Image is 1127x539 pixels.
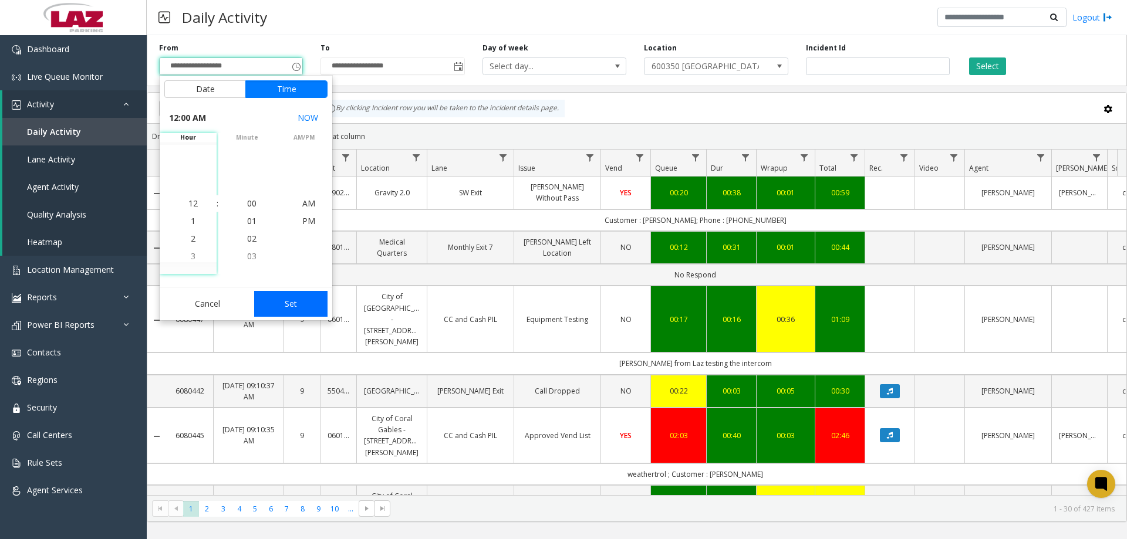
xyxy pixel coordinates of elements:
label: Day of week [482,43,528,53]
span: 03 [247,250,257,262]
span: Live Queue Monitor [27,71,103,82]
span: 2 [191,233,195,244]
label: Location [644,43,677,53]
span: 1 [191,215,195,226]
a: 060130 [328,314,349,325]
a: 580166 [328,242,349,253]
a: Total Filter Menu [846,150,862,165]
span: Toggle popup [289,58,302,74]
div: By clicking Incident row you will be taken to the incident details page. [320,100,565,117]
span: 12 [188,198,198,209]
a: [PERSON_NAME] [972,187,1044,198]
a: 00:59 [822,187,858,198]
button: Select now [293,107,323,128]
a: YES [608,187,643,198]
a: Logout [1072,11,1112,23]
img: 'icon' [12,321,21,330]
span: Heatmap [27,236,62,248]
a: 00:03 [764,430,808,441]
a: 9 [291,430,313,441]
img: 'icon' [12,348,21,358]
span: Go to the last page [374,500,390,517]
span: 01 [247,215,257,226]
button: Set [254,291,328,317]
a: Collapse Details [147,189,166,198]
button: Select [969,57,1006,75]
a: [PERSON_NAME] [1059,187,1100,198]
span: AM [302,198,315,209]
span: Rule Sets [27,457,62,468]
span: Power BI Reports [27,319,95,330]
span: Agent Activity [27,181,79,192]
a: Collapse Details [147,243,166,253]
a: Agent Activity [2,173,147,201]
span: Page 2 [199,501,215,517]
div: Drag a column header and drop it here to group by that column [147,126,1126,147]
a: 00:16 [714,314,749,325]
a: Gravity 2.0 [364,187,420,198]
div: Data table [147,150,1126,495]
a: Collapse Details [147,432,166,441]
span: Total [819,163,836,173]
a: 00:36 [764,314,808,325]
a: 00:03 [714,385,749,396]
a: [PERSON_NAME] [972,242,1044,253]
span: Page 7 [279,501,295,517]
label: Incident Id [806,43,846,53]
label: From [159,43,178,53]
a: 00:40 [714,430,749,441]
a: Activity [2,90,147,118]
a: YES [608,430,643,441]
label: To [320,43,330,53]
div: 00:12 [658,242,699,253]
a: 00:38 [714,187,749,198]
a: 550417 [328,385,349,396]
a: Lane Filter Menu [495,150,511,165]
span: 12:00 AM [169,110,206,126]
img: logout [1103,11,1112,23]
a: 00:30 [822,385,858,396]
span: 00 [247,198,257,209]
a: [PERSON_NAME] [972,385,1044,396]
a: 01:09 [822,314,858,325]
span: Page 1 [183,501,199,517]
span: Go to the next page [359,500,374,517]
span: Dur [711,163,723,173]
a: City of [GEOGRAPHIC_DATA] - [STREET_ADDRESS][PERSON_NAME] [364,291,420,347]
a: [PERSON_NAME] Exit [434,385,507,396]
img: 'icon' [12,73,21,82]
img: 'icon' [12,486,21,496]
a: Monthly Exit 7 [434,242,507,253]
span: NO [620,386,632,396]
a: CC and Cash PIL [434,314,507,325]
button: Date tab [164,80,246,98]
div: 00:31 [714,242,749,253]
a: CC and Cash PIL [434,430,507,441]
span: Daily Activity [27,126,81,137]
a: Call Dropped [521,385,593,396]
span: [PERSON_NAME] [1056,163,1109,173]
span: Page 5 [247,501,263,517]
a: [PERSON_NAME] [972,430,1044,441]
kendo-pager-info: 1 - 30 of 427 items [397,504,1115,514]
span: 02 [247,233,257,244]
a: 6080445 [173,430,206,441]
a: 00:22 [658,385,699,396]
span: NO [620,242,632,252]
span: Select day... [483,58,598,74]
span: Regions [27,374,58,385]
a: Collapse Details [147,316,166,325]
img: 'icon' [12,100,21,110]
a: City of Coral Gables - [STREET_ADDRESS][PERSON_NAME] [364,413,420,458]
a: Vend Filter Menu [632,150,648,165]
a: 690251 [328,187,349,198]
a: 00:17 [658,314,699,325]
a: 00:01 [764,242,808,253]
